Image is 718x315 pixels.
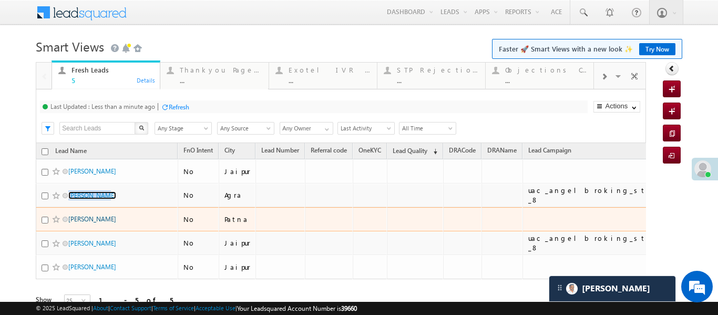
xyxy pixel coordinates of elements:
a: Lead Quality (sorted descending) [387,145,443,158]
span: next [627,290,646,308]
div: No [183,262,214,272]
span: OneKYC [358,146,381,154]
div: Exotel IVR 2.0 [289,66,371,74]
span: All Time [399,124,453,133]
span: (sorted descending) [429,147,437,156]
span: Last Activity [338,124,391,133]
span: 39660 [341,304,357,312]
span: Smart Views [36,38,104,55]
a: prev [578,291,598,308]
a: Any Stage [155,122,212,135]
input: Check all records [42,148,48,155]
img: Search [139,125,144,130]
a: Objections Cases... [485,63,594,89]
span: Lead Campaign [528,146,571,154]
img: carter-drag [556,283,564,292]
a: Referral code [305,145,352,158]
div: Lead Stage Filter [155,121,212,135]
div: ... [397,76,479,84]
a: Lead Number [256,145,304,158]
button: Actions [593,101,640,113]
span: Any Source [218,124,271,133]
span: Carter [582,283,650,293]
a: STP Rejection Reason... [377,63,486,89]
span: DRAName [487,146,517,154]
a: [PERSON_NAME] [68,191,116,199]
span: prev [578,290,598,308]
a: FnO Intent [178,145,218,158]
em: Start Chat [143,243,191,257]
div: Thankyou Page leads [180,66,262,74]
div: 1 - 5 of 5 [99,294,173,306]
div: No [183,190,214,200]
div: ... [289,76,371,84]
a: DRACode [444,145,481,158]
div: Details [136,75,156,85]
div: Owner Filter [280,121,332,135]
a: DRAName [482,145,522,158]
div: No [183,215,214,224]
img: d_60004797649_company_0_60004797649 [18,55,44,69]
div: No [183,167,214,176]
span: Faster 🚀 Smart Views with a new look ✨ [499,44,675,54]
a: Acceptable Use [196,304,235,311]
div: Jaipur [224,167,251,176]
img: Carter [566,283,578,294]
a: Any Source [217,122,274,135]
span: City [224,146,235,154]
div: 5 [71,76,153,84]
a: next [627,291,646,308]
a: Lead Campaign [523,145,577,158]
span: FnO Intent [183,146,213,154]
div: ... [180,76,262,84]
span: Any Stage [155,124,208,133]
a: [PERSON_NAME] [68,215,116,223]
div: Jaipur [224,262,251,272]
div: Refresh [169,103,189,111]
a: OneKYC [353,145,386,158]
div: Fresh Leads [71,66,153,74]
a: Try Now [639,43,675,55]
span: © 2025 LeadSquared | | | | | [36,303,357,313]
textarea: Type your message and hit 'Enter' [14,97,192,234]
a: Terms of Service [153,304,194,311]
span: Lead Number [261,146,299,154]
span: Your Leadsquared Account Number is [237,304,357,312]
input: Type to Search [280,122,333,135]
div: No [183,238,214,248]
div: carter-dragCarter[PERSON_NAME] [549,276,676,302]
span: 25 [65,295,81,307]
a: Thankyou Page leads... [160,63,269,89]
div: Lead Source Filter [217,121,274,135]
a: Exotel IVR 2.0... [269,63,377,89]
a: Last Activity [337,122,395,135]
a: [PERSON_NAME] [68,263,116,271]
div: uac_angelbroking_step_0_8 [528,186,673,205]
div: Last Updated : Less than a minute ago [50,103,155,110]
span: DRACode [449,146,476,154]
a: Show All Items [319,123,332,133]
a: Lead Name [50,145,92,159]
span: 1 [603,290,623,308]
span: select [81,298,90,302]
div: Chat with us now [55,55,177,69]
a: Fresh Leads5Details [52,60,160,90]
a: All Time [399,122,456,135]
a: [PERSON_NAME] [68,239,116,247]
div: STP Rejection Reason [397,66,479,74]
span: Referral code [311,146,347,154]
input: Search Leads [59,122,136,135]
div: Show [36,295,56,304]
div: Minimize live chat window [172,5,198,31]
a: Contact Support [110,304,151,311]
a: City [219,145,240,158]
div: Agra [224,190,251,200]
div: ... [505,76,587,84]
div: Jaipur [224,238,251,248]
div: uac_angelbroking_step_0_8 [528,233,673,252]
a: About [93,304,108,311]
div: Patna [224,215,251,224]
span: Lead Quality [393,147,427,155]
a: [PERSON_NAME] [68,167,116,175]
div: Objections Cases [505,66,587,74]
